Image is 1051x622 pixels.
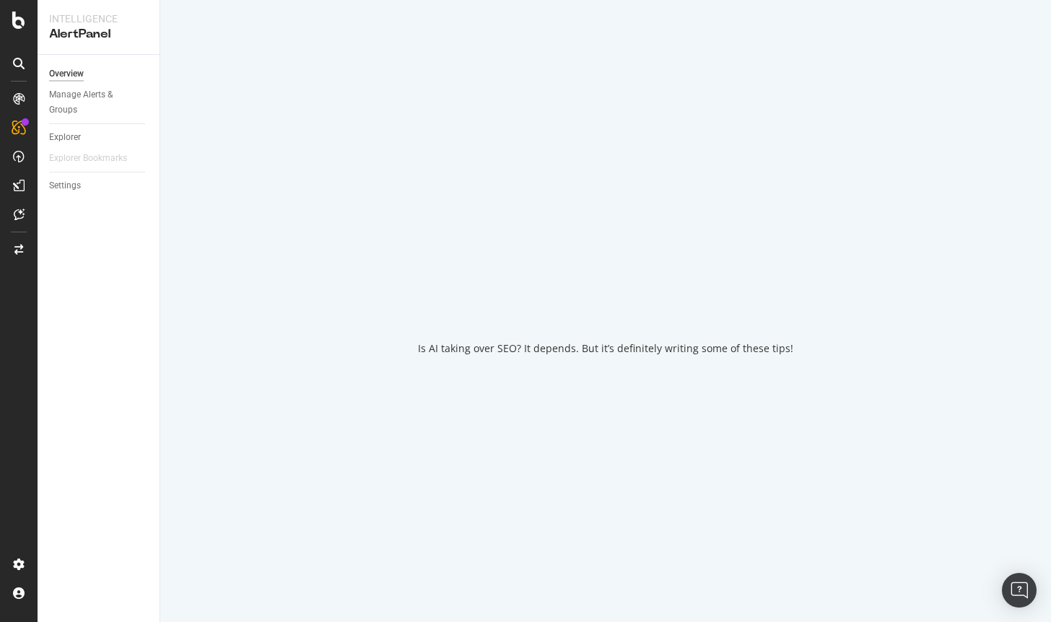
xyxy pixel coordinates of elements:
div: Open Intercom Messenger [1002,573,1037,608]
div: Explorer Bookmarks [49,151,127,166]
div: Intelligence [49,12,148,26]
a: Explorer Bookmarks [49,151,141,166]
div: AlertPanel [49,26,148,43]
div: Overview [49,66,84,82]
div: animation [554,266,658,318]
a: Explorer [49,130,149,145]
div: Explorer [49,130,81,145]
a: Manage Alerts & Groups [49,87,149,118]
div: Settings [49,178,81,193]
a: Settings [49,178,149,193]
a: Overview [49,66,149,82]
div: Is AI taking over SEO? It depends. But it’s definitely writing some of these tips! [418,341,793,356]
div: Manage Alerts & Groups [49,87,136,118]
